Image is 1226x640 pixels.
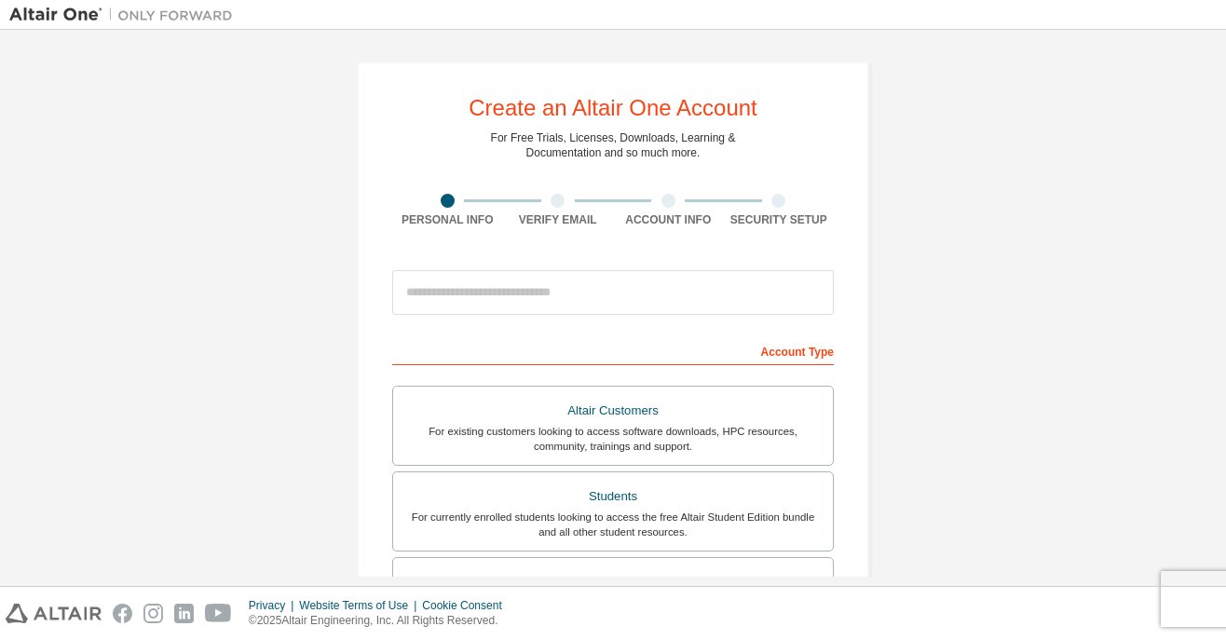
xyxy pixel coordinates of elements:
[6,604,102,623] img: altair_logo.svg
[174,604,194,623] img: linkedin.svg
[422,598,512,613] div: Cookie Consent
[503,212,614,227] div: Verify Email
[724,212,835,227] div: Security Setup
[404,483,822,510] div: Students
[113,604,132,623] img: facebook.svg
[404,424,822,454] div: For existing customers looking to access software downloads, HPC resources, community, trainings ...
[299,598,422,613] div: Website Terms of Use
[404,569,822,595] div: Faculty
[404,398,822,424] div: Altair Customers
[205,604,232,623] img: youtube.svg
[491,130,736,160] div: For Free Trials, Licenses, Downloads, Learning & Documentation and so much more.
[9,6,242,24] img: Altair One
[143,604,163,623] img: instagram.svg
[249,613,513,629] p: © 2025 Altair Engineering, Inc. All Rights Reserved.
[613,212,724,227] div: Account Info
[249,598,299,613] div: Privacy
[392,335,834,365] div: Account Type
[469,97,757,119] div: Create an Altair One Account
[404,510,822,539] div: For currently enrolled students looking to access the free Altair Student Edition bundle and all ...
[392,212,503,227] div: Personal Info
